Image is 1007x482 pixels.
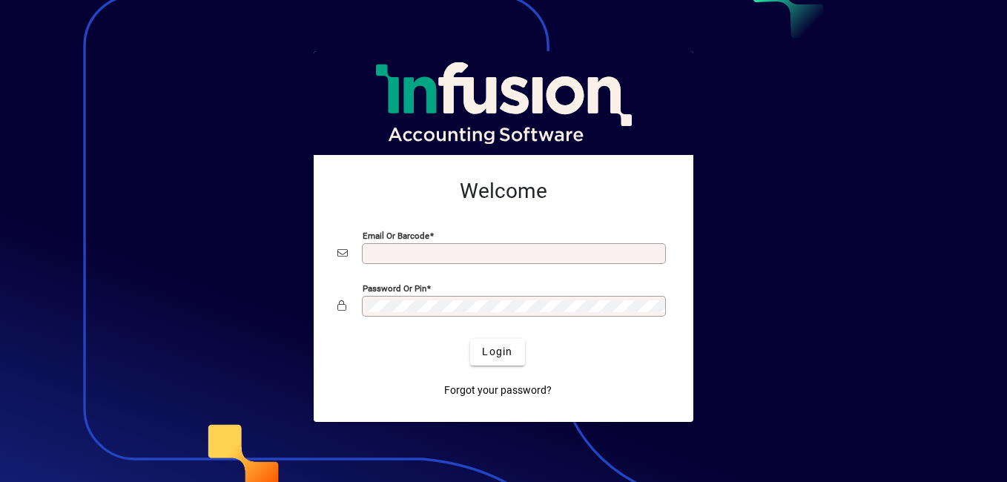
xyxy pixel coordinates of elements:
[444,383,552,398] span: Forgot your password?
[337,179,670,204] h2: Welcome
[363,283,426,293] mat-label: Password or Pin
[470,339,524,366] button: Login
[438,377,558,404] a: Forgot your password?
[363,230,429,240] mat-label: Email or Barcode
[482,344,512,360] span: Login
